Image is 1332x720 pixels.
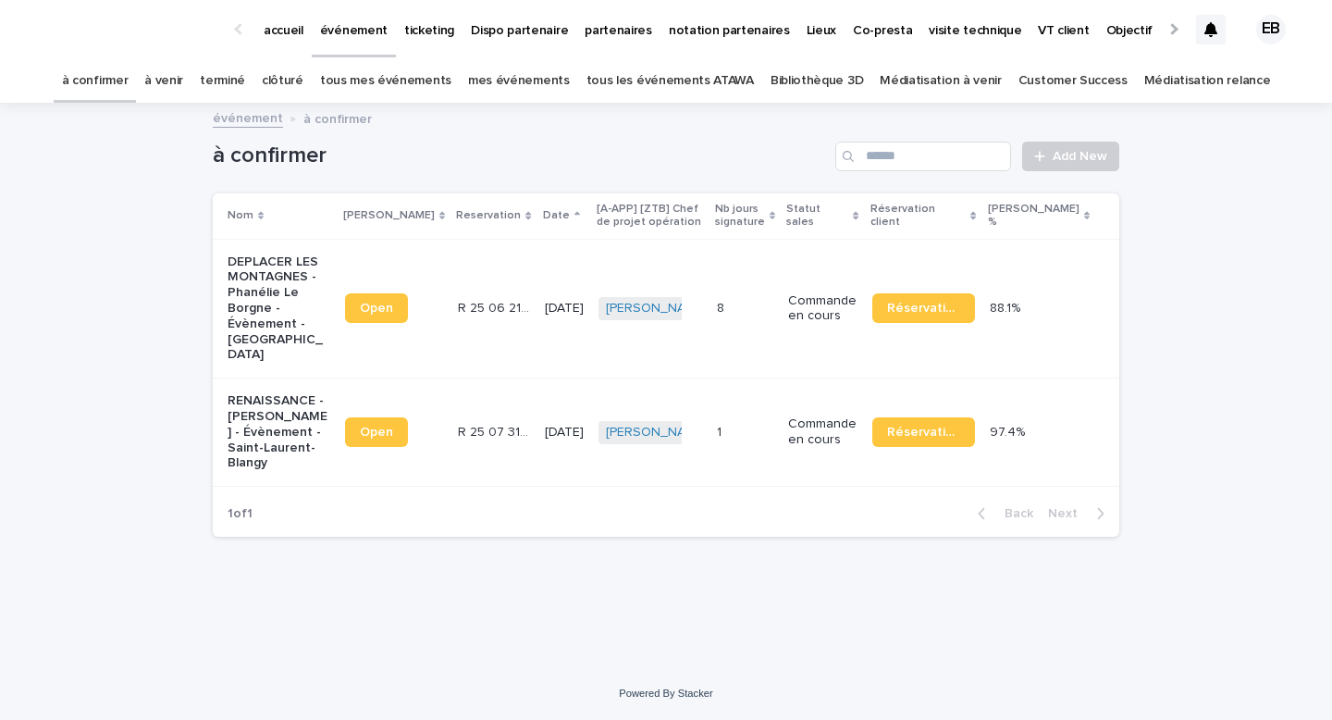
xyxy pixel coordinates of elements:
tr: RENAISSANCE - [PERSON_NAME] - Évènement - Saint-Laurent-BlangyOpenR 25 07 3179R 25 07 3179 [DATE]... [213,379,1119,487]
p: Commande en cours [788,293,857,325]
a: clôturé [262,59,303,103]
p: Statut sales [786,199,848,233]
a: Open [345,417,408,447]
a: Add New [1022,142,1119,171]
a: mes événements [468,59,570,103]
p: 97.4% [990,421,1029,441]
input: Search [835,142,1011,171]
img: Ls34BcGeRexTGTNfXpUC [37,11,216,48]
p: Nb jours signature [715,199,765,233]
a: Médiatisation à venir [880,59,1002,103]
a: événement [213,106,283,128]
p: R 25 07 3179 [458,421,533,441]
p: Date [543,205,570,226]
a: Open [345,293,408,323]
a: à venir [144,59,183,103]
p: [A-APP] [ZTB] Chef de projet opération [597,199,704,233]
p: 88.1% [990,297,1024,317]
a: tous mes événements [320,59,451,103]
p: Nom [228,205,253,226]
p: à confirmer [303,107,372,128]
p: DEPLACER LES MONTAGNES - Phanélie Le Borgne - Évènement - [GEOGRAPHIC_DATA] [228,254,330,364]
p: [PERSON_NAME] % [988,199,1079,233]
p: 8 [717,297,728,317]
p: [DATE] [545,425,584,441]
a: Bibliothèque 3D [771,59,863,103]
a: à confirmer [62,59,129,103]
span: Open [360,302,393,315]
a: terminé [200,59,245,103]
tr: DEPLACER LES MONTAGNES - Phanélie Le Borgne - Évènement - [GEOGRAPHIC_DATA]OpenR 25 06 2141R 25 0... [213,239,1119,379]
a: Customer Success [1018,59,1128,103]
a: [PERSON_NAME] [606,301,707,317]
p: Commande en cours [788,416,857,448]
p: [DATE] [545,301,584,317]
h1: à confirmer [213,143,828,169]
p: Réservation client [870,199,967,233]
button: Next [1041,505,1119,522]
a: [PERSON_NAME] [606,425,707,441]
a: tous les événements ATAWA [586,59,754,103]
p: 1 [717,421,725,441]
span: Réservation [887,426,960,439]
a: Médiatisation relance [1144,59,1271,103]
a: Réservation [872,417,975,447]
span: Réservation [887,302,960,315]
a: Réservation [872,293,975,323]
div: EB [1256,15,1286,44]
p: [PERSON_NAME] [343,205,435,226]
p: RENAISSANCE - [PERSON_NAME] - Évènement - Saint-Laurent-Blangy [228,393,330,471]
span: Add New [1053,150,1107,163]
p: Reservation [456,205,521,226]
p: R 25 06 2141 [458,297,533,317]
span: Next [1048,507,1089,520]
span: Back [993,507,1033,520]
a: Powered By Stacker [619,688,712,699]
p: 1 of 1 [213,491,267,537]
span: Open [360,426,393,439]
button: Back [963,505,1041,522]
